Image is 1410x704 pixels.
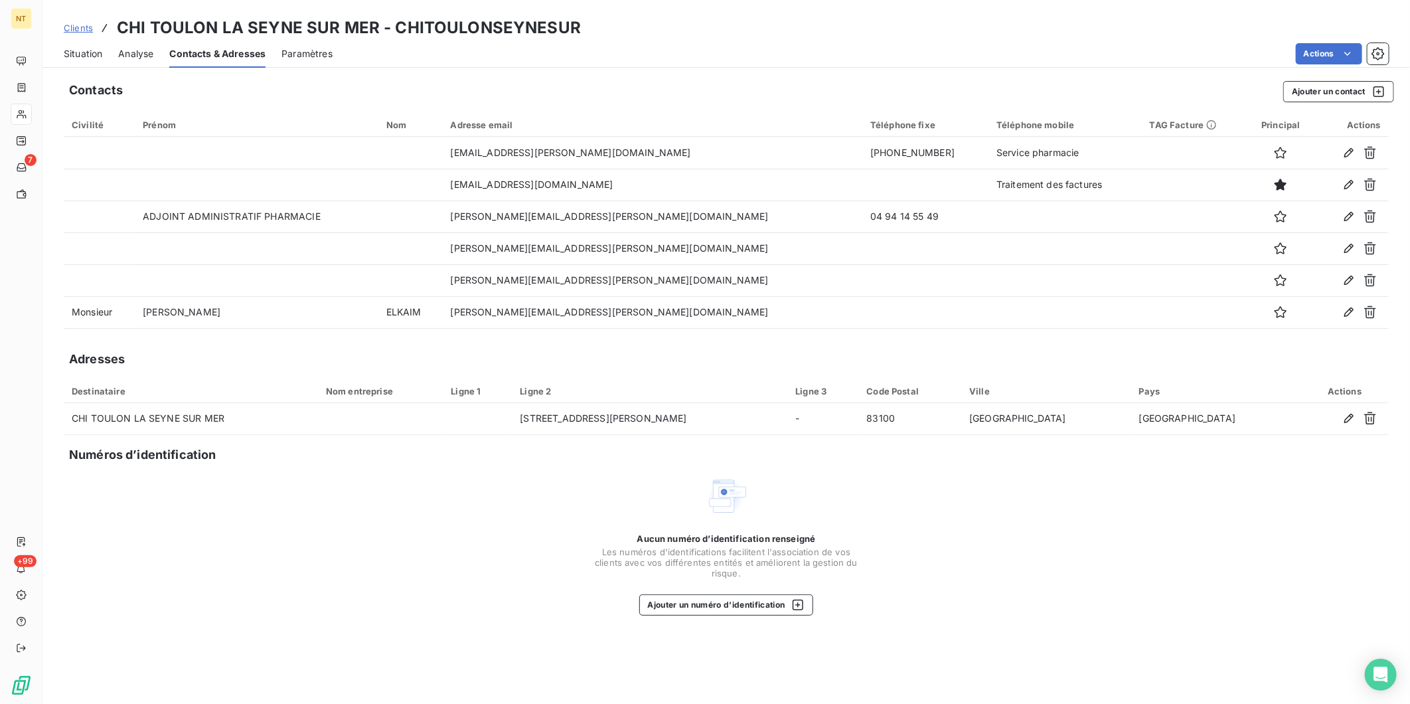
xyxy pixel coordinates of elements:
button: Ajouter un numéro d’identification [639,594,814,616]
td: [PERSON_NAME][EMAIL_ADDRESS][PERSON_NAME][DOMAIN_NAME] [443,201,863,232]
span: Clients [64,23,93,33]
td: [EMAIL_ADDRESS][DOMAIN_NAME] [443,169,863,201]
div: Téléphone mobile [996,120,1134,130]
h5: Contacts [69,81,123,100]
td: 83100 [859,403,962,435]
a: Clients [64,21,93,35]
td: 04 94 14 55 49 [862,201,988,232]
td: ADJOINT ADMINISTRATIF PHARMACIE [135,201,378,232]
h5: Numéros d’identification [69,446,216,464]
span: Contacts & Adresses [169,47,266,60]
span: Situation [64,47,102,60]
span: +99 [14,555,37,567]
div: Nom [386,120,435,130]
div: Adresse email [451,120,855,130]
div: Actions [1308,386,1381,396]
div: Destinataire [72,386,310,396]
span: Analyse [118,47,153,60]
td: - [787,403,858,435]
span: Aucun numéro d’identification renseigné [637,533,816,544]
div: NT [11,8,32,29]
button: Ajouter un contact [1283,81,1394,102]
div: Prénom [143,120,370,130]
div: Ligne 3 [795,386,850,396]
div: Actions [1323,120,1381,130]
img: Empty state [705,475,747,517]
td: Monsieur [64,296,135,328]
span: 7 [25,154,37,166]
td: CHI TOULON LA SEYNE SUR MER [64,403,318,435]
div: Civilité [72,120,127,130]
td: Traitement des factures [988,169,1142,201]
div: Pays [1139,386,1293,396]
td: [EMAIL_ADDRESS][PERSON_NAME][DOMAIN_NAME] [443,137,863,169]
div: Téléphone fixe [870,120,980,130]
td: [PHONE_NUMBER] [862,137,988,169]
div: Principal [1255,120,1308,130]
h5: Adresses [69,350,125,369]
div: Open Intercom Messenger [1365,659,1397,691]
h3: CHI TOULON LA SEYNE SUR MER - CHITOULONSEYNESUR [117,16,581,40]
td: [PERSON_NAME][EMAIL_ADDRESS][PERSON_NAME][DOMAIN_NAME] [443,264,863,296]
span: Paramètres [281,47,333,60]
td: [PERSON_NAME] [135,296,378,328]
div: Ville [969,386,1123,396]
div: Ligne 2 [520,386,779,396]
a: 7 [11,157,31,178]
td: [PERSON_NAME][EMAIL_ADDRESS][PERSON_NAME][DOMAIN_NAME] [443,232,863,264]
div: Ligne 1 [451,386,504,396]
td: [PERSON_NAME][EMAIL_ADDRESS][PERSON_NAME][DOMAIN_NAME] [443,296,863,328]
td: [STREET_ADDRESS][PERSON_NAME] [512,403,787,435]
td: [GEOGRAPHIC_DATA] [961,403,1131,435]
td: [GEOGRAPHIC_DATA] [1131,403,1301,435]
div: Code Postal [867,386,954,396]
div: TAG Facture [1150,120,1239,130]
td: ELKAIM [378,296,443,328]
img: Logo LeanPay [11,675,32,696]
button: Actions [1296,43,1362,64]
div: Nom entreprise [326,386,435,396]
td: Service pharmacie [988,137,1142,169]
span: Les numéros d'identifications facilitent l'association de vos clients avec vos différentes entité... [593,547,859,578]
